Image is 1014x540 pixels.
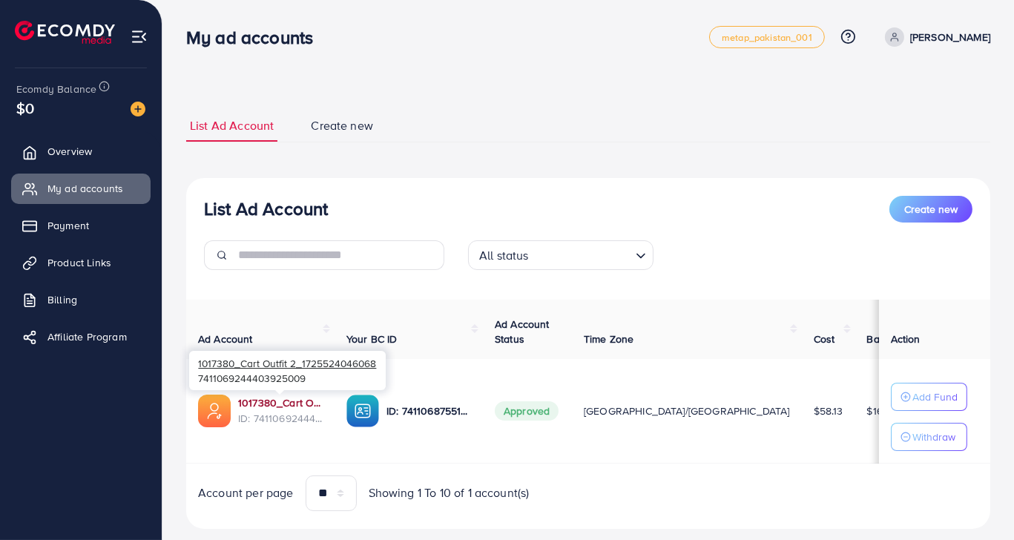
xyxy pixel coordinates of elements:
[584,332,633,346] span: Time Zone
[879,27,990,47] a: [PERSON_NAME]
[11,136,151,166] a: Overview
[186,27,325,48] h3: My ad accounts
[47,181,123,196] span: My ad accounts
[889,196,972,223] button: Create new
[11,248,151,277] a: Product Links
[189,351,386,390] div: 7411069244403925009
[891,332,921,346] span: Action
[951,473,1003,529] iframe: Chat
[867,332,906,346] span: Balance
[891,383,967,411] button: Add Fund
[11,285,151,315] a: Billing
[238,395,323,410] a: 1017380_Cart Outfit 2_1725524046068
[131,28,148,45] img: menu
[584,404,790,418] span: [GEOGRAPHIC_DATA]/[GEOGRAPHIC_DATA]
[47,144,92,159] span: Overview
[11,322,151,352] a: Affiliate Program
[47,255,111,270] span: Product Links
[912,428,955,446] p: Withdraw
[11,211,151,240] a: Payment
[131,102,145,116] img: image
[891,423,967,451] button: Withdraw
[47,329,127,344] span: Affiliate Program
[912,388,958,406] p: Add Fund
[15,21,115,44] img: logo
[198,332,253,346] span: Ad Account
[476,245,532,266] span: All status
[814,332,835,346] span: Cost
[533,242,630,266] input: Search for option
[190,117,274,134] span: List Ad Account
[47,218,89,233] span: Payment
[198,395,231,427] img: ic-ads-acc.e4c84228.svg
[722,33,812,42] span: metap_pakistan_001
[198,484,294,501] span: Account per page
[16,82,96,96] span: Ecomdy Balance
[11,174,151,203] a: My ad accounts
[346,332,398,346] span: Your BC ID
[386,402,471,420] p: ID: 7411068755171852289
[910,28,990,46] p: [PERSON_NAME]
[16,97,34,119] span: $0
[904,202,958,217] span: Create new
[495,317,550,346] span: Ad Account Status
[814,404,843,418] span: $58.13
[198,356,376,370] span: 1017380_Cart Outfit 2_1725524046068
[204,198,328,220] h3: List Ad Account
[709,26,825,48] a: metap_pakistan_001
[47,292,77,307] span: Billing
[867,404,897,418] span: $16.87
[311,117,373,134] span: Create new
[346,395,379,427] img: ic-ba-acc.ded83a64.svg
[495,401,559,421] span: Approved
[238,411,323,426] span: ID: 7411069244403925009
[369,484,530,501] span: Showing 1 To 10 of 1 account(s)
[468,240,653,270] div: Search for option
